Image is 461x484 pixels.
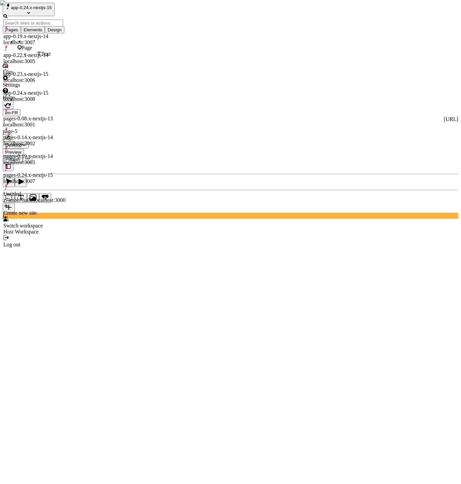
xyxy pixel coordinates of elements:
div: localhost:3007 [3,39,65,46]
div: pages-0.08.x-nextjs-13 [3,116,65,122]
div: localhost:3007 [3,178,65,184]
div: Suggestions [3,27,65,248]
input: Search sites or actions [3,20,63,27]
div: Untitled [3,191,65,197]
div: z7imbb7ha0a.localhost:3000 [3,197,65,203]
div: localhost:3008 [3,96,65,102]
div: pages-0.14.x-nextjs-14 [3,134,65,141]
p: Cookie Test Route [3,5,98,11]
div: localhost:3005 [3,58,65,64]
div: localhost:3003 [3,159,65,165]
div: app-0.23.x-nextjs-15 [3,71,65,77]
div: localhost:3002 [3,141,65,147]
div: Log out [3,242,65,248]
div: app-0.24.x-nextjs-15 [3,90,65,96]
div: app-0.22.x-nextjs-14 [3,52,65,58]
div: localhost:3006 [3,77,65,83]
div: Host Workspace [3,229,65,235]
div: pages-0.19.x-nextjs-14 [3,153,65,159]
div: localhost:3001 [3,122,65,128]
div: pages-0.24.x-nextjs-15 [3,172,65,178]
div: Switch workspace [3,223,65,229]
div: app-0.19.x-nextjs-14 [3,33,65,39]
div: Create new site [3,210,65,216]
